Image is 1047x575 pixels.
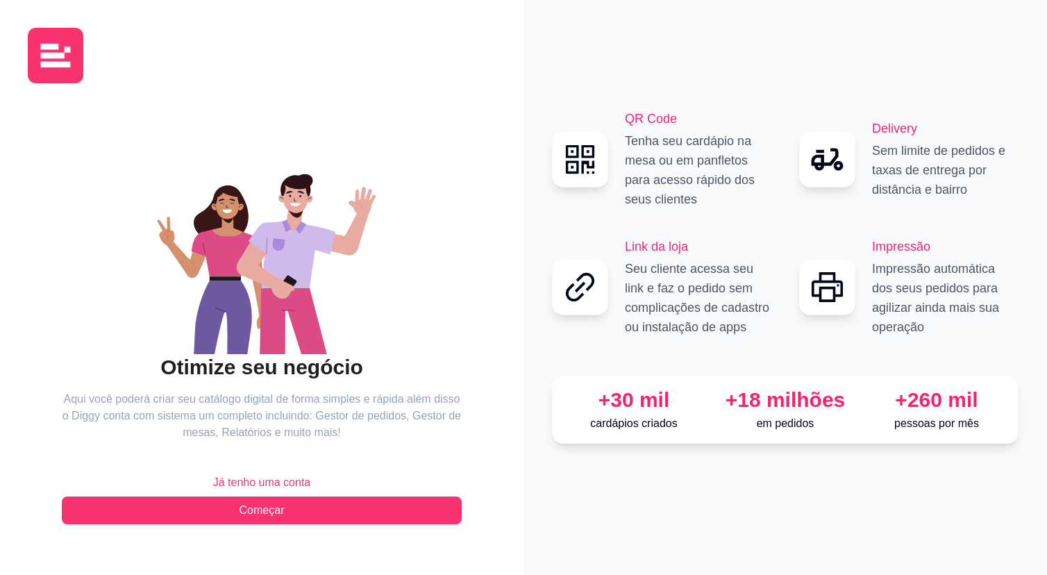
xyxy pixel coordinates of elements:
[62,354,462,381] h2: Otimize seu negócio
[625,237,771,256] h2: Link da loja
[866,415,1007,432] p: pessoas por mês
[564,415,704,432] p: cardápios criados
[564,387,704,412] div: +30 mil
[62,391,462,441] article: Aqui você poderá criar seu catálogo digital de forma simples e rápida além disso o Diggy conta co...
[213,474,311,491] span: Já tenho uma conta
[625,131,771,209] p: Tenha seu cardápio na mesa ou em panfletos para acesso rápido dos seus clientes
[872,237,1019,256] h2: Impressão
[715,415,855,432] p: em pedidos
[62,497,462,524] button: Começar
[715,387,855,412] div: +18 milhões
[866,387,1007,412] div: +260 mil
[872,141,1019,199] p: Sem limite de pedidos e taxas de entrega por distância e bairro
[872,259,1019,337] p: Impressão automática dos seus pedidos para agilizar ainda mais sua operação
[625,109,771,128] h2: QR Code
[240,502,285,519] span: Começar
[28,28,83,83] img: logo
[62,146,462,354] div: animation
[62,469,462,497] button: Já tenho uma conta
[625,259,771,337] p: Seu cliente acessa seu link e faz o pedido sem complicações de cadastro ou instalação de apps
[872,119,1019,138] h2: Delivery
